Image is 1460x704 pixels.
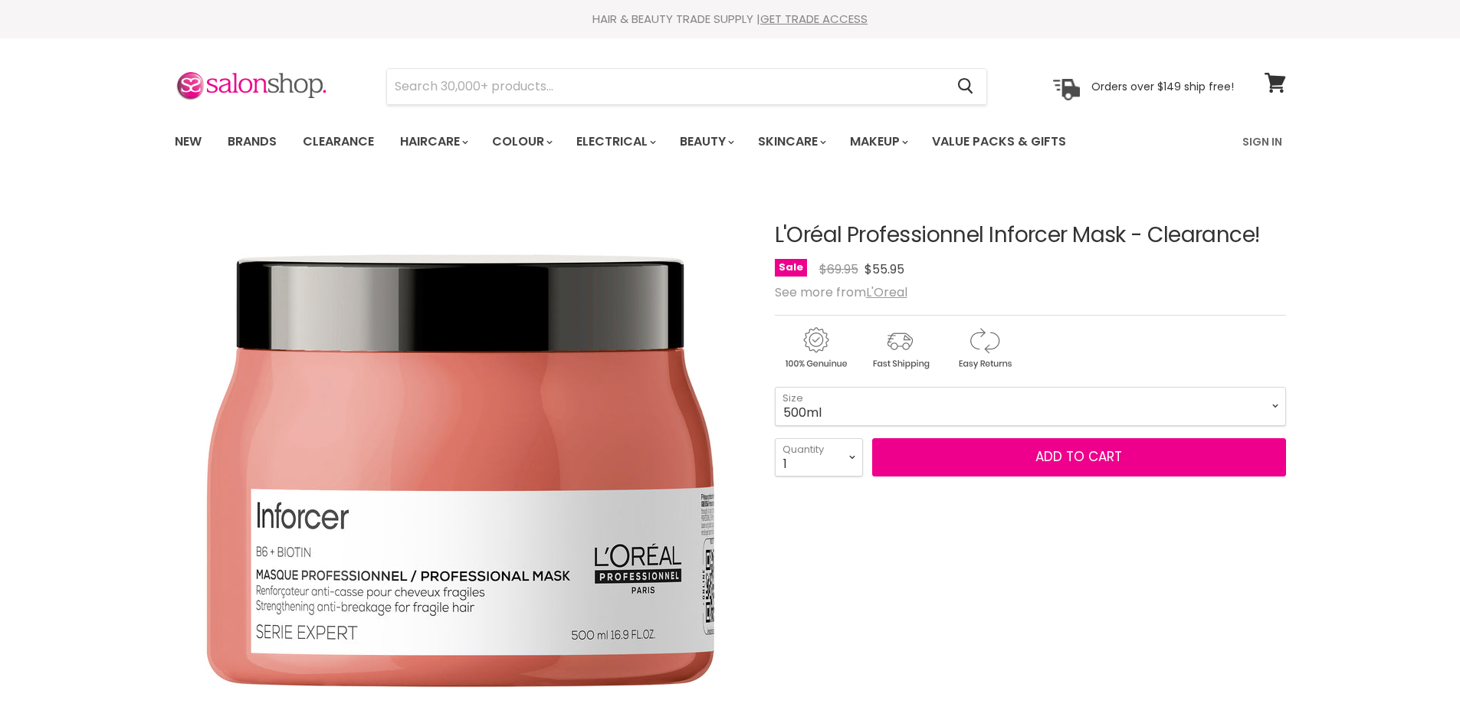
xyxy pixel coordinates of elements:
[872,438,1286,476] button: Add to cart
[1233,126,1291,158] a: Sign In
[760,11,868,27] a: GET TRADE ACCESS
[389,126,477,158] a: Haircare
[775,224,1286,247] h1: L'Oréal Professionnel Inforcer Mask - Clearance!
[386,68,987,105] form: Product
[565,126,665,158] a: Electrical
[156,11,1305,27] div: HAIR & BEAUTY TRADE SUPPLY |
[291,126,386,158] a: Clearance
[156,120,1305,164] nav: Main
[387,69,946,104] input: Search
[946,69,986,104] button: Search
[775,283,907,301] span: See more from
[920,126,1078,158] a: Value Packs & Gifts
[865,260,904,278] span: $55.95
[775,325,856,372] img: genuine.gif
[668,126,743,158] a: Beauty
[838,126,917,158] a: Makeup
[775,259,807,277] span: Sale
[866,283,907,301] a: L'Oreal
[943,325,1025,372] img: returns.gif
[746,126,835,158] a: Skincare
[481,126,562,158] a: Colour
[1035,447,1122,466] span: Add to cart
[775,438,863,476] select: Quantity
[1091,79,1234,93] p: Orders over $149 ship free!
[163,126,213,158] a: New
[859,325,940,372] img: shipping.gif
[163,120,1156,164] ul: Main menu
[216,126,288,158] a: Brands
[819,260,858,278] span: $69.95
